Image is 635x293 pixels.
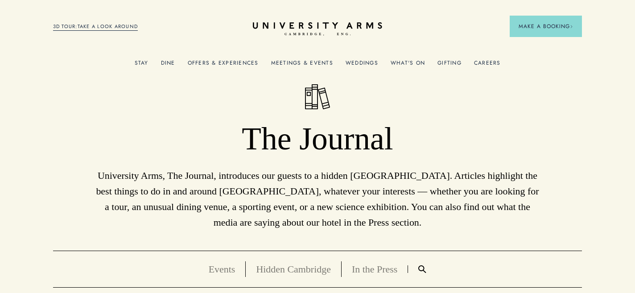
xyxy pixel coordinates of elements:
[570,25,573,28] img: Arrow icon
[510,16,582,37] button: Make a BookingArrow icon
[474,60,501,71] a: Careers
[53,23,138,31] a: 3D TOUR:TAKE A LOOK AROUND
[408,265,437,273] a: Search
[346,60,378,71] a: Weddings
[437,60,462,71] a: Gifting
[253,22,382,36] a: Home
[135,60,148,71] a: Stay
[95,168,540,230] p: University Arms, The Journal, introduces our guests to a hidden [GEOGRAPHIC_DATA]. Articles highl...
[188,60,259,71] a: Offers & Experiences
[271,60,333,71] a: Meetings & Events
[352,264,397,275] a: In the Press
[418,265,426,273] img: Search
[305,84,330,109] img: The Journal
[391,60,425,71] a: What's On
[209,264,235,275] a: Events
[519,22,573,30] span: Make a Booking
[256,264,331,275] a: Hidden Cambridge
[53,120,582,157] h1: The Journal
[161,60,175,71] a: Dine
